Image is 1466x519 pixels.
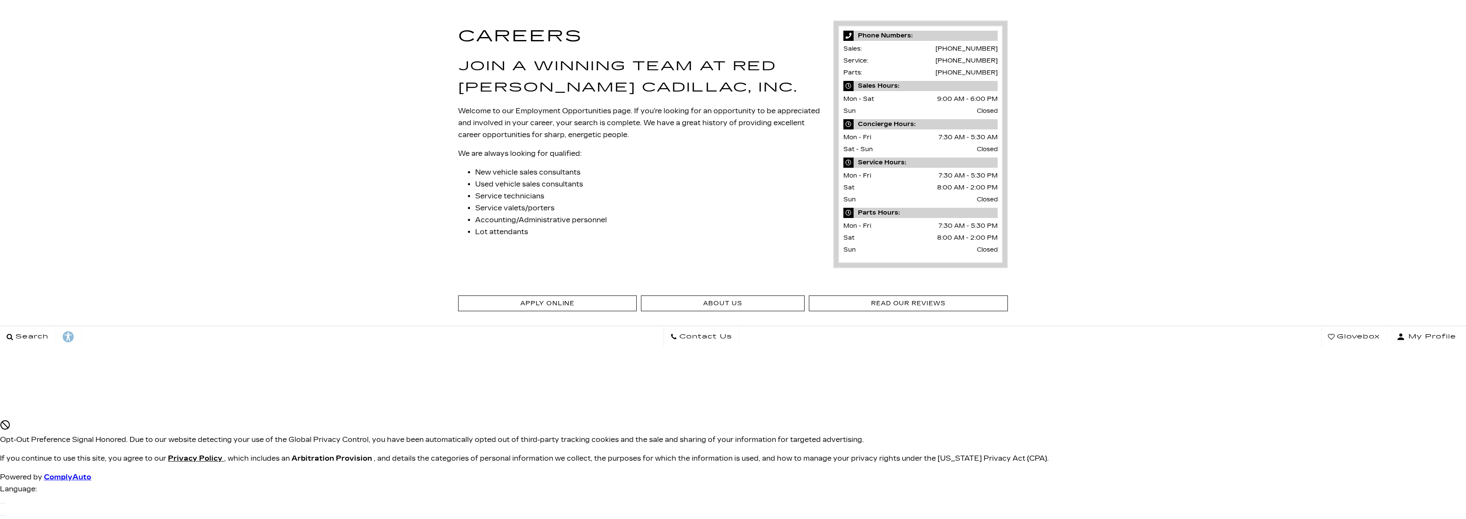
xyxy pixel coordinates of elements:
[168,454,222,462] u: Privacy Policy
[291,454,372,462] strong: Arbitration Provision
[843,81,998,91] span: Sales Hours:
[458,295,637,311] a: Apply Online
[809,295,1008,311] a: Read Our Reviews
[13,331,49,343] span: Search
[935,69,998,76] a: [PHONE_NUMBER]
[641,295,804,311] a: About Us
[938,170,998,182] span: 7:30 AM - 5:30 PM
[168,454,224,462] a: Privacy Policy
[843,69,862,76] span: Parts:
[458,56,820,98] h2: Join a Winning Team at Red [PERSON_NAME] Cadillac, Inc.
[935,45,998,52] a: [PHONE_NUMBER]
[937,182,998,194] span: 8:00 AM - 2:00 PM
[1387,326,1466,347] button: Open user profile menu
[475,214,820,226] li: Accounting/Administrative personnel
[938,220,998,232] span: 7:30 AM - 5:30 PM
[977,143,998,155] span: Closed
[977,244,998,256] span: Closed
[475,190,820,202] li: Service technicians
[977,105,998,117] span: Closed
[937,93,998,105] span: 9:00 AM - 6:00 PM
[843,184,854,191] span: Sat
[977,194,998,206] span: Closed
[843,172,871,179] span: Mon - Fri
[475,202,820,214] li: Service valets/porters
[1321,326,1387,347] a: Glovebox
[843,146,873,153] span: Sat - Sun
[843,234,854,241] span: Sat
[843,246,856,253] span: Sun
[677,331,732,343] span: Contact Us
[843,107,856,115] span: Sun
[843,119,998,129] span: Concierge Hours:
[843,208,998,218] span: Parts Hours:
[843,31,998,41] span: Phone Numbers:
[475,166,820,178] li: New vehicle sales consultants
[458,24,820,49] h1: Careers
[937,232,998,244] span: 8:00 AM - 2:00 PM
[843,57,868,64] span: Service:
[475,178,820,190] li: Used vehicle sales consultants
[1405,331,1456,343] span: My Profile
[475,226,820,238] li: Lot attendants
[843,45,862,52] span: Sales:
[1335,331,1380,343] span: Glovebox
[664,326,739,347] a: Contact Us
[843,158,998,168] span: Service Hours:
[843,134,871,141] span: Mon - Fri
[935,57,998,64] a: [PHONE_NUMBER]
[843,222,871,229] span: Mon - Fri
[458,148,820,160] p: We are always looking for qualified:
[938,132,998,143] span: 7:30 AM - 5:30 AM
[44,473,91,481] a: ComplyAuto
[458,105,820,141] p: Welcome to our Employment Opportunities page. If you’re looking for an opportunity to be apprecia...
[843,95,874,103] span: Mon - Sat
[843,196,856,203] span: Sun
